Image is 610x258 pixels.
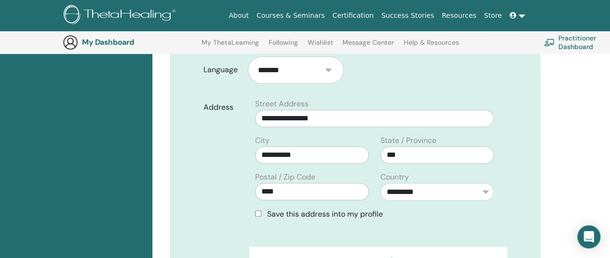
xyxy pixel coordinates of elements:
a: Store [480,7,506,25]
img: chalkboard-teacher.svg [544,39,555,46]
a: Help & Resources [404,39,459,54]
img: logo.png [64,5,179,26]
a: About [225,7,252,25]
a: Certification [328,7,377,25]
label: City [255,135,270,146]
a: Resources [438,7,480,25]
h3: My Dashboard [82,38,178,47]
a: My ThetaLearning [202,39,259,54]
label: Language [196,61,248,79]
div: Open Intercom Messenger [577,225,600,248]
label: State / Province [380,135,436,146]
label: Postal / Zip Code [255,171,315,183]
a: Success Stories [378,7,438,25]
span: Save this address into my profile [267,209,383,219]
a: Courses & Seminars [253,7,329,25]
a: Following [269,39,298,54]
img: generic-user-icon.jpg [63,35,78,50]
label: Address [196,98,249,116]
label: Country [380,171,409,183]
a: Wishlist [308,39,333,54]
label: Street Address [255,98,309,110]
a: Message Center [342,39,394,54]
